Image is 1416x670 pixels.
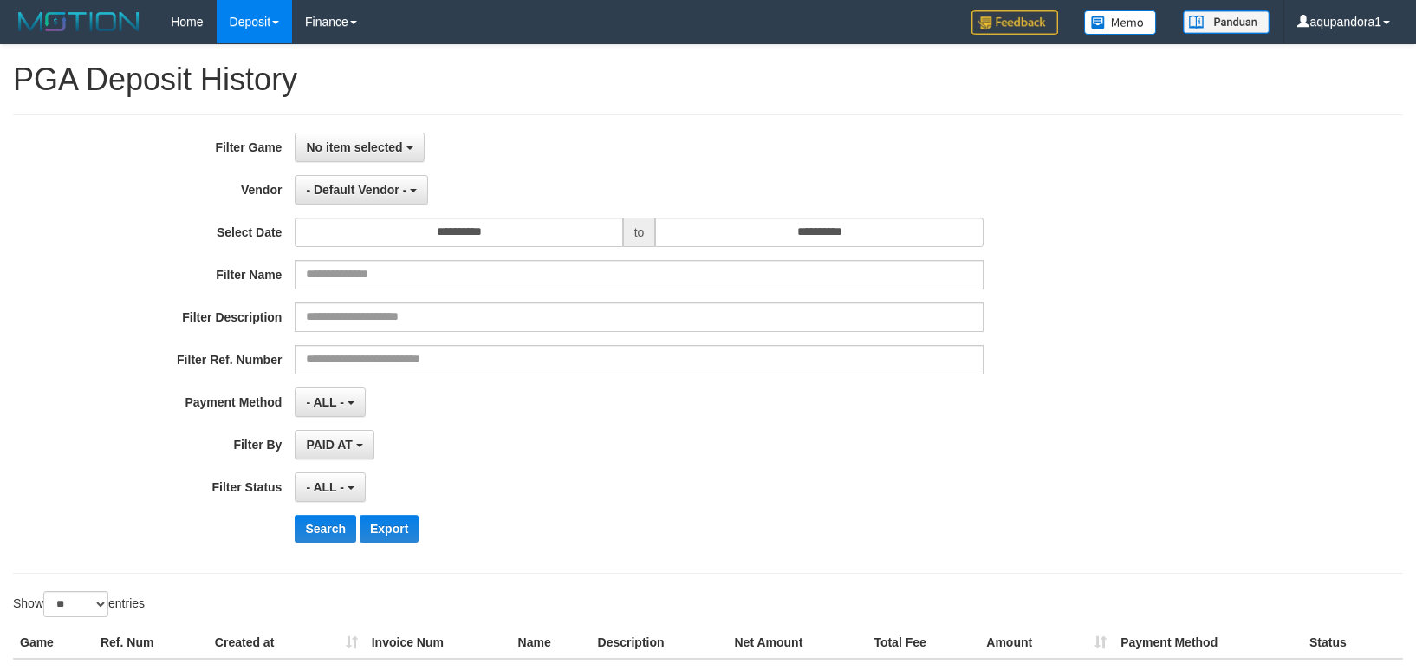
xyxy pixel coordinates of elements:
th: Game [13,627,94,659]
th: Status [1302,627,1403,659]
select: Showentries [43,591,108,617]
span: to [623,218,656,247]
button: - Default Vendor - [295,175,428,205]
button: Search [295,515,356,543]
th: Payment Method [1114,627,1302,659]
span: PAID AT [306,438,352,452]
th: Invoice Num [365,627,511,659]
th: Created at [208,627,365,659]
button: - ALL - [295,387,365,417]
span: No item selected [306,140,402,154]
span: - Default Vendor - [306,183,406,197]
button: Export [360,515,419,543]
button: - ALL - [295,472,365,502]
th: Total Fee [867,627,979,659]
h1: PGA Deposit History [13,62,1403,97]
th: Name [511,627,591,659]
button: PAID AT [295,430,373,459]
span: - ALL - [306,480,344,494]
label: Show entries [13,591,145,617]
th: Ref. Num [94,627,208,659]
span: - ALL - [306,395,344,409]
th: Amount [979,627,1114,659]
th: Net Amount [727,627,867,659]
img: Feedback.jpg [971,10,1058,35]
img: Button%20Memo.svg [1084,10,1157,35]
img: MOTION_logo.png [13,9,145,35]
th: Description [591,627,728,659]
img: panduan.png [1183,10,1270,34]
button: No item selected [295,133,424,162]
